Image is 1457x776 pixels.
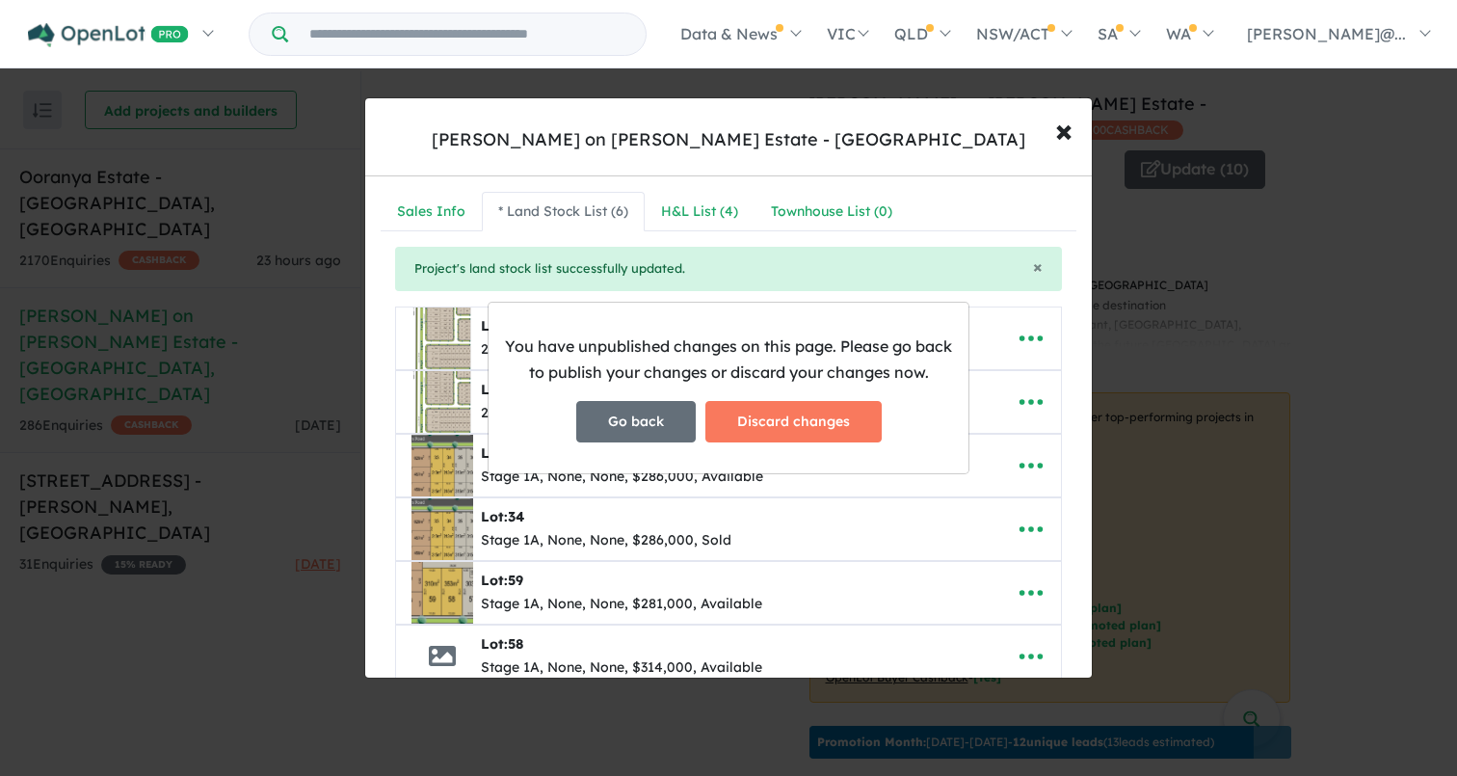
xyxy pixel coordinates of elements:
img: Openlot PRO Logo White [28,23,189,47]
button: Discard changes [705,401,882,442]
span: [PERSON_NAME]@... [1247,24,1406,43]
input: Try estate name, suburb, builder or developer [292,13,642,55]
button: Go back [576,401,696,442]
p: You have unpublished changes on this page. Please go back to publish your changes or discard your... [504,334,953,386]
